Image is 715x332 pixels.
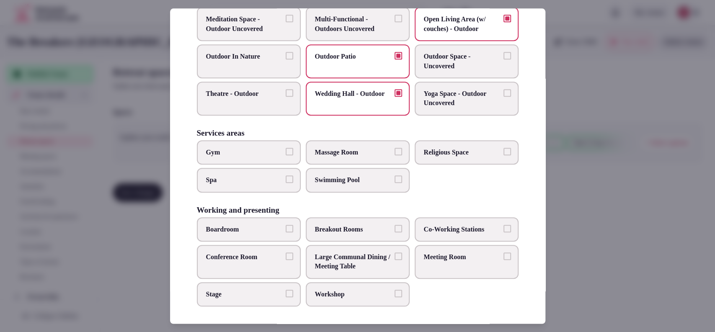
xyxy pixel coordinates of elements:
[315,175,392,185] span: Swimming Pool
[206,175,283,185] span: Spa
[503,148,511,155] button: Religious Space
[503,225,511,232] button: Co-Working Stations
[206,225,283,234] span: Boardroom
[315,15,392,34] span: Multi-Functional - Outdoors Uncovered
[286,175,293,183] button: Spa
[503,52,511,59] button: Outdoor Space - Uncovered
[395,225,402,232] button: Breakout Rooms
[503,252,511,260] button: Meeting Room
[286,148,293,155] button: Gym
[206,15,283,34] span: Meditation Space - Outdoor Uncovered
[424,52,501,71] span: Outdoor Space - Uncovered
[286,290,293,297] button: Stage
[424,15,501,34] span: Open Living Area (w/ couches) - Outdoor
[197,206,279,214] h3: Working and presenting
[424,225,501,234] span: Co-Working Stations
[424,89,501,108] span: Yoga Space - Outdoor Uncovered
[286,225,293,232] button: Boardroom
[395,175,402,183] button: Swimming Pool
[503,15,511,23] button: Open Living Area (w/ couches) - Outdoor
[424,252,501,262] span: Meeting Room
[315,89,392,98] span: Wedding Hall - Outdoor
[315,225,392,234] span: Breakout Rooms
[206,290,283,299] span: Stage
[395,252,402,260] button: Large Communal Dining / Meeting Table
[286,252,293,260] button: Conference Room
[395,89,402,97] button: Wedding Hall - Outdoor
[206,52,283,61] span: Outdoor In Nature
[315,52,392,61] span: Outdoor Patio
[206,89,283,98] span: Theatre - Outdoor
[395,290,402,297] button: Workshop
[286,52,293,59] button: Outdoor In Nature
[315,148,392,157] span: Massage Room
[395,15,402,23] button: Multi-Functional - Outdoors Uncovered
[197,129,245,137] h3: Services areas
[315,252,392,271] span: Large Communal Dining / Meeting Table
[286,89,293,97] button: Theatre - Outdoor
[206,252,283,262] span: Conference Room
[206,148,283,157] span: Gym
[315,290,392,299] span: Workshop
[395,148,402,155] button: Massage Room
[503,89,511,97] button: Yoga Space - Outdoor Uncovered
[286,15,293,23] button: Meditation Space - Outdoor Uncovered
[395,52,402,59] button: Outdoor Patio
[424,148,501,157] span: Religious Space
